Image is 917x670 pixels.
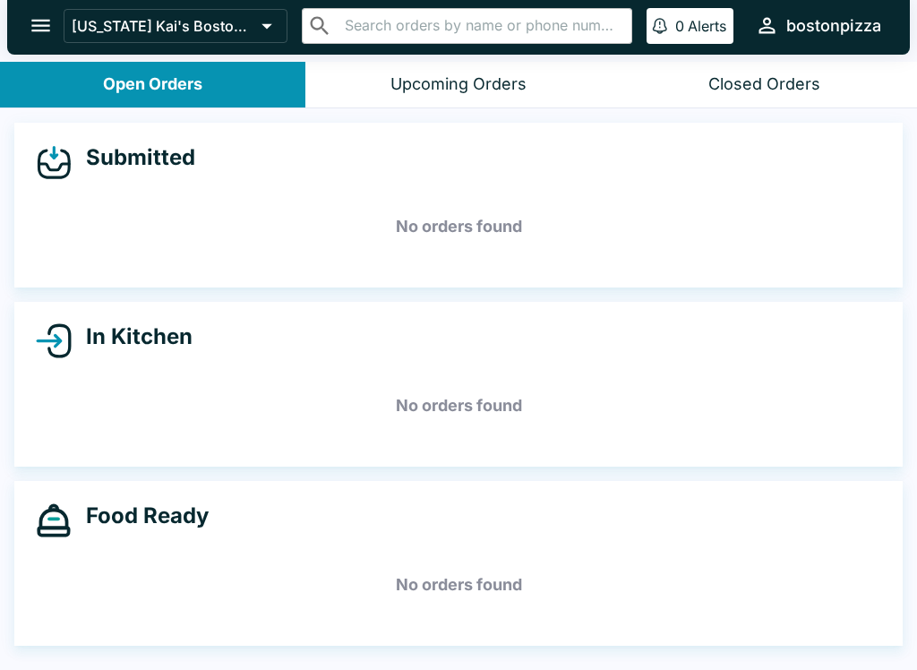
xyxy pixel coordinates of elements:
[390,74,527,95] div: Upcoming Orders
[339,13,624,39] input: Search orders by name or phone number
[675,17,684,35] p: 0
[36,553,881,617] h5: No orders found
[708,74,820,95] div: Closed Orders
[36,374,881,438] h5: No orders found
[72,17,254,35] p: [US_STATE] Kai's Boston Pizza
[72,323,193,350] h4: In Kitchen
[103,74,202,95] div: Open Orders
[72,144,195,171] h4: Submitted
[688,17,726,35] p: Alerts
[36,194,881,259] h5: No orders found
[748,6,888,45] button: bostonpizza
[18,3,64,48] button: open drawer
[64,9,287,43] button: [US_STATE] Kai's Boston Pizza
[786,15,881,37] div: bostonpizza
[72,502,209,529] h4: Food Ready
